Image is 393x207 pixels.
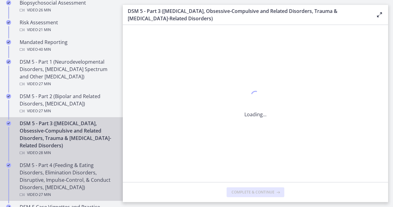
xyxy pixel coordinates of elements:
i: Completed [6,94,11,99]
div: 1 [244,89,267,103]
i: Completed [6,59,11,64]
span: · 40 min [38,46,51,53]
p: Loading... [244,111,267,118]
span: · 26 min [38,6,51,14]
div: Video [20,46,115,53]
i: Completed [6,40,11,45]
span: · 28 min [38,149,51,157]
i: Completed [6,20,11,25]
div: Video [20,26,115,34]
h3: DSM 5 - Part 3 ([MEDICAL_DATA], Obsessive-Compulsive and Related Disorders, Trauma & [MEDICAL_DAT... [128,7,366,22]
div: Video [20,80,115,88]
span: Complete & continue [232,190,274,195]
div: Risk Assessment [20,19,115,34]
div: Mandated Reporting [20,38,115,53]
span: · 27 min [38,80,51,88]
i: Completed [6,121,11,126]
span: · 21 min [38,26,51,34]
div: DSM 5 - Part 2 (Bipolar and Related Disorders, [MEDICAL_DATA]) [20,93,115,115]
span: · 27 min [38,191,51,198]
div: Video [20,191,115,198]
button: Complete & continue [227,187,284,197]
div: DSM 5 - Part 3 ([MEDICAL_DATA], Obsessive-Compulsive and Related Disorders, Trauma & [MEDICAL_DAT... [20,120,115,157]
div: Video [20,107,115,115]
span: · 27 min [38,107,51,115]
i: Completed [6,163,11,168]
div: Video [20,6,115,14]
div: DSM 5 - Part 1 (Neurodevelopmental Disorders, [MEDICAL_DATA] Spectrum and Other [MEDICAL_DATA]) [20,58,115,88]
div: Video [20,149,115,157]
div: DSM 5 - Part 4 (Feeding & Eating Disorders, Elimination Disorders, Disruptive, Impulse-Control, &... [20,161,115,198]
i: Completed [6,0,11,5]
